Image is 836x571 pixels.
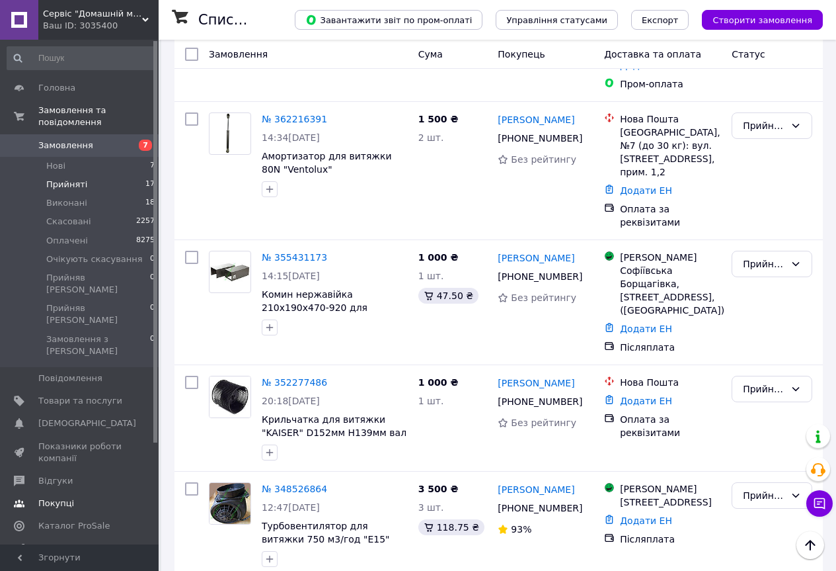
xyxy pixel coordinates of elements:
[620,413,721,439] div: Оплата за реквізитами
[498,113,574,126] a: [PERSON_NAME]
[43,20,159,32] div: Ваш ID: 3035400
[702,10,823,30] button: Створити замовлення
[38,441,122,464] span: Показники роботи компанії
[418,484,459,494] span: 3 500 ₴
[262,484,327,494] a: № 348526864
[511,292,576,303] span: Без рейтингу
[139,140,152,151] span: 7
[620,515,672,526] a: Додати ЕН
[38,82,75,94] span: Головна
[150,302,155,326] span: 0
[511,417,576,428] span: Без рейтингу
[46,216,91,228] span: Скасовані
[46,235,88,247] span: Оплачені
[38,475,73,487] span: Відгуки
[620,112,721,126] div: Нова Пошта
[620,496,721,509] div: [STREET_ADDRESS]
[38,543,84,555] span: Аналітика
[38,395,122,407] span: Товари та послуги
[620,396,672,406] a: Додати ЕН
[209,376,250,417] img: Фото товару
[46,272,150,296] span: Прийняв [PERSON_NAME]
[262,521,390,545] a: Турбовентилятор для витяжки 750 м3/год "E15"
[38,105,159,128] span: Замовлення та повідомлення
[418,502,444,513] span: 3 шт.
[38,417,136,429] span: [DEMOGRAPHIC_DATA]
[732,49,765,60] span: Статус
[498,49,545,60] span: Покупець
[43,8,142,20] span: Сервіс "Домашній майстер"
[743,118,785,133] div: Прийнято
[796,531,824,559] button: Наверх
[511,154,576,165] span: Без рейтингу
[418,396,444,406] span: 1 шт.
[262,502,320,513] span: 12:47[DATE]
[262,151,392,175] a: Амортизатор для витяжки 80N "Ventolux"
[209,483,250,524] img: Фото товару
[209,262,250,282] img: Фото товару
[506,15,607,25] span: Управління статусами
[620,202,721,229] div: Оплата за реквізитами
[498,483,574,496] a: [PERSON_NAME]
[498,133,582,144] span: [PHONE_NUMBER]
[620,341,721,354] div: Післяплата
[215,113,246,154] img: Фото товару
[689,14,823,24] a: Створити замовлення
[150,272,155,296] span: 0
[262,377,327,388] a: № 352277486
[418,132,444,143] span: 2 шт.
[418,252,459,263] span: 1 000 ₴
[136,235,155,247] span: 8275
[620,324,672,334] a: Додати ЕН
[262,396,320,406] span: 20:18[DATE]
[743,488,785,503] div: Прийнято
[418,271,444,281] span: 1 шт.
[305,14,472,26] span: Завантажити звіт по пром-оплаті
[418,288,478,304] div: 47.50 ₴
[604,49,701,60] span: Доставка та оплата
[743,257,785,271] div: Прийнято
[806,490,833,517] button: Чат з покупцем
[262,414,406,451] a: Крильчатка для витяжки "KAISER" D152мм H139мм вал 8/7,5мм (ATIM001)
[295,10,482,30] button: Завантажити звіт по пром-оплаті
[712,15,812,25] span: Створити замовлення
[418,519,484,535] div: 118.75 ₴
[38,140,93,152] span: Замовлення
[150,333,155,357] span: 0
[620,126,721,179] div: [GEOGRAPHIC_DATA], №7 (до 30 кг): вул. [STREET_ADDRESS], прим. 1,2
[620,376,721,389] div: Нова Пошта
[38,498,74,509] span: Покупці
[136,216,155,228] span: 2257
[209,49,268,60] span: Замовлення
[262,271,320,281] span: 14:15[DATE]
[46,160,65,172] span: Нові
[209,112,251,155] a: Фото товару
[620,533,721,546] div: Післяплата
[150,253,155,265] span: 0
[262,289,399,339] a: Комин нержавійка 210х190х470-920 для витяжок "ELEYUS" Kleo, Kleo H, KENT
[209,482,251,525] a: Фото товару
[743,382,785,396] div: Прийнято
[38,373,102,384] span: Повідомлення
[418,49,443,60] span: Cума
[262,132,320,143] span: 14:34[DATE]
[511,524,531,535] span: 93%
[209,376,251,418] a: Фото товару
[209,251,251,293] a: Фото товару
[498,396,582,407] span: [PHONE_NUMBER]
[620,77,721,91] div: Пром-оплата
[418,114,459,124] span: 1 500 ₴
[620,251,721,264] div: [PERSON_NAME]
[418,377,459,388] span: 1 000 ₴
[145,197,155,209] span: 18
[631,10,689,30] button: Експорт
[150,160,155,172] span: 7
[38,520,110,532] span: Каталог ProSale
[498,503,582,513] span: [PHONE_NUMBER]
[46,179,87,191] span: Прийняті
[496,10,618,30] button: Управління статусами
[145,179,155,191] span: 17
